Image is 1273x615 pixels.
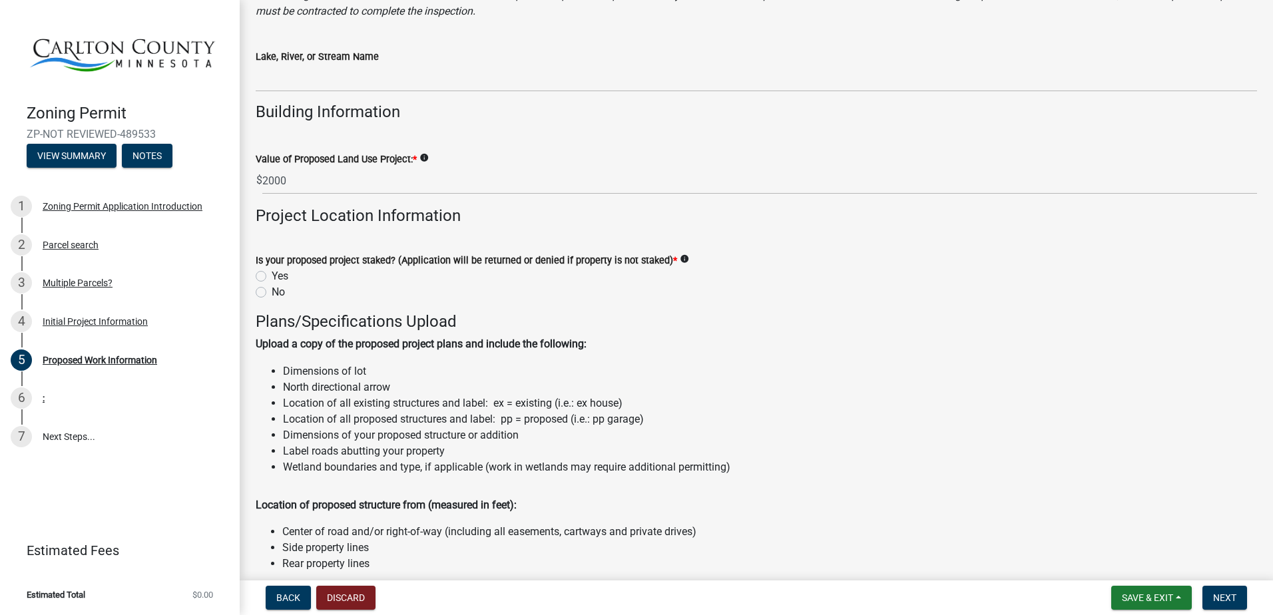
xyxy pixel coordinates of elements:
[283,379,730,395] li: North directional arrow
[316,586,376,610] button: Discard
[283,411,730,427] li: Location of all proposed structures and label: pp = proposed (i.e.: pp garage)
[1111,586,1192,610] button: Save & Exit
[43,393,45,403] div: :
[282,556,1257,572] li: Rear property lines
[256,337,587,350] strong: Upload a copy of the proposed project plans and include the following:
[11,426,32,447] div: 7
[283,459,730,475] li: Wetland boundaries and type, if applicable (work in wetlands may require additional permitting)
[11,349,32,371] div: 5
[283,427,730,443] li: Dimensions of your proposed structure or addition
[282,572,1257,588] li: Other existing structures
[283,443,730,459] li: Label roads abutting your property
[1122,592,1173,603] span: Save & Exit
[256,206,1257,226] h4: Project Location Information
[11,537,218,564] a: Estimated Fees
[256,102,1257,122] h4: Building Information
[1202,586,1247,610] button: Next
[27,590,85,599] span: Estimated Total
[43,317,148,326] div: Initial Project Information
[266,586,311,610] button: Back
[283,395,730,411] li: Location of all existing structures and label: ex = existing (i.e.: ex house)
[256,499,517,511] strong: Location of proposed structure from (measured in feet):
[419,153,429,162] i: info
[276,592,300,603] span: Back
[27,144,117,168] button: View Summary
[11,387,32,409] div: 6
[43,278,113,288] div: Multiple Parcels?
[282,540,1257,556] li: Side property lines
[256,155,417,164] label: Value of Proposed Land Use Project:
[11,272,32,294] div: 3
[27,104,229,123] h4: Zoning Permit
[43,355,157,365] div: Proposed Work Information
[11,234,32,256] div: 2
[27,152,117,162] wm-modal-confirm: Summary
[43,240,99,250] div: Parcel search
[1213,592,1236,603] span: Next
[256,256,677,266] label: Is your proposed project staked? (Application will be returned or denied if property is not staked)
[11,311,32,332] div: 4
[283,363,730,379] li: Dimensions of lot
[27,14,218,90] img: Carlton County, Minnesota
[256,312,1257,331] h4: Plans/Specifications Upload
[122,152,172,162] wm-modal-confirm: Notes
[680,254,689,264] i: info
[122,144,172,168] button: Notes
[27,128,213,140] span: ZP-NOT REVIEWED-489533
[272,268,288,284] label: Yes
[256,167,263,194] span: $
[43,202,202,211] div: Zoning Permit Application Introduction
[256,53,379,62] label: Lake, River, or Stream Name
[282,524,1257,540] li: Center of road and/or right-of-way (including all easements, cartways and private drives)
[11,196,32,217] div: 1
[192,590,213,599] span: $0.00
[272,284,285,300] label: No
